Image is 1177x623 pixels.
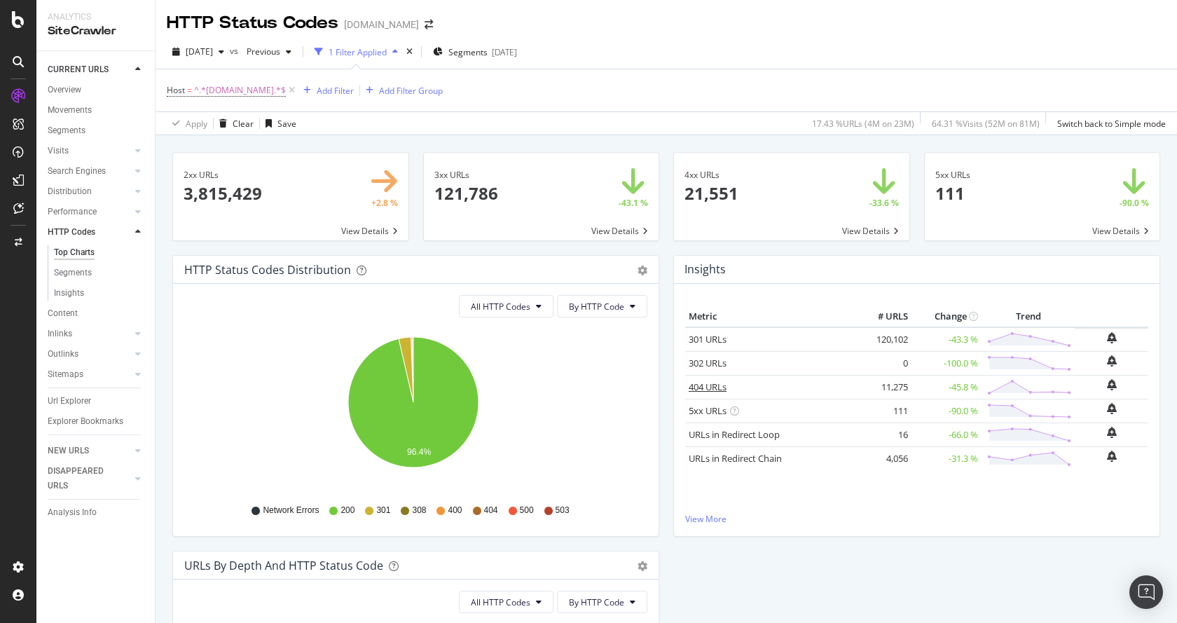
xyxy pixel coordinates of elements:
[48,205,131,219] a: Performance
[471,301,530,313] span: All HTTP Codes
[689,381,727,393] a: 404 URLs
[855,446,911,470] td: 4,056
[214,112,254,135] button: Clear
[427,41,523,63] button: Segments[DATE]
[317,85,354,97] div: Add Filter
[855,423,911,446] td: 16
[48,83,81,97] div: Overview
[241,41,297,63] button: Previous
[48,23,144,39] div: SiteCrawler
[1052,112,1166,135] button: Switch back to Simple mode
[48,444,89,458] div: NEW URLS
[911,399,982,423] td: -90.0 %
[911,375,982,399] td: -45.8 %
[48,225,131,240] a: HTTP Codes
[685,513,1148,525] a: View More
[1107,403,1117,414] div: bell-plus
[407,447,431,457] text: 96.4%
[48,144,131,158] a: Visits
[638,266,647,275] div: gear
[569,596,624,608] span: By HTTP Code
[1057,118,1166,130] div: Switch back to Simple mode
[233,118,254,130] div: Clear
[298,82,354,99] button: Add Filter
[340,505,355,516] span: 200
[48,103,92,118] div: Movements
[329,46,387,58] div: 1 Filter Applied
[1107,355,1117,367] div: bell-plus
[241,46,280,57] span: Previous
[48,164,131,179] a: Search Engines
[48,123,85,138] div: Segments
[344,18,419,32] div: [DOMAIN_NAME]
[911,327,982,352] td: -43.3 %
[277,118,296,130] div: Save
[404,45,415,59] div: times
[855,351,911,375] td: 0
[167,84,185,96] span: Host
[685,306,855,327] th: Metric
[48,347,78,362] div: Outlinks
[855,399,911,423] td: 111
[48,367,83,382] div: Sitemaps
[448,46,488,58] span: Segments
[48,444,131,458] a: NEW URLS
[48,103,145,118] a: Movements
[376,505,390,516] span: 301
[520,505,534,516] span: 500
[379,85,443,97] div: Add Filter Group
[459,591,553,613] button: All HTTP Codes
[48,62,109,77] div: CURRENT URLS
[459,295,553,317] button: All HTTP Codes
[556,505,570,516] span: 503
[54,286,145,301] a: Insights
[855,375,911,399] td: 11,275
[1107,379,1117,390] div: bell-plus
[982,306,1075,327] th: Trend
[855,327,911,352] td: 120,102
[812,118,914,130] div: 17.43 % URLs ( 4M on 23M )
[194,81,286,100] span: ^.*[DOMAIN_NAME].*$
[186,46,213,57] span: 2025 Jul. 1st
[689,333,727,345] a: 301 URLs
[48,505,97,520] div: Analysis Info
[48,414,145,429] a: Explorer Bookmarks
[48,367,131,382] a: Sitemaps
[48,205,97,219] div: Performance
[911,446,982,470] td: -31.3 %
[48,11,144,23] div: Analytics
[855,306,911,327] th: # URLS
[448,505,462,516] span: 400
[167,41,230,63] button: [DATE]
[184,559,383,573] div: URLs by Depth and HTTP Status Code
[48,464,118,493] div: DISAPPEARED URLS
[48,306,145,321] a: Content
[484,505,498,516] span: 404
[911,351,982,375] td: -100.0 %
[932,118,1040,130] div: 64.31 % Visits ( 52M on 81M )
[260,112,296,135] button: Save
[54,245,95,260] div: Top Charts
[167,11,338,35] div: HTTP Status Codes
[48,505,145,520] a: Analysis Info
[309,41,404,63] button: 1 Filter Applied
[684,260,726,279] h4: Insights
[638,561,647,571] div: gear
[492,46,517,58] div: [DATE]
[48,123,145,138] a: Segments
[689,404,727,417] a: 5xx URLs
[48,394,91,409] div: Url Explorer
[48,327,131,341] a: Inlinks
[1107,427,1117,438] div: bell-plus
[1107,451,1117,462] div: bell-plus
[425,20,433,29] div: arrow-right-arrow-left
[48,464,131,493] a: DISAPPEARED URLS
[263,505,319,516] span: Network Errors
[184,329,642,491] svg: A chart.
[48,144,69,158] div: Visits
[54,245,145,260] a: Top Charts
[360,82,443,99] button: Add Filter Group
[557,591,647,613] button: By HTTP Code
[48,327,72,341] div: Inlinks
[1129,575,1163,609] div: Open Intercom Messenger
